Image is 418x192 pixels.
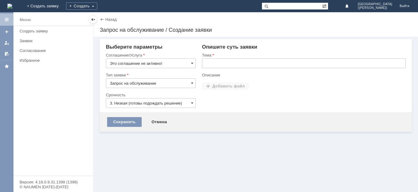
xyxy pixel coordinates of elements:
div: © NAUMEN [DATE]-[DATE] [20,185,87,189]
div: Меню [20,16,31,24]
div: Тема [202,53,405,57]
a: Создать заявку [2,27,12,37]
div: Описание [202,73,405,77]
img: logo [7,4,12,9]
div: Заявки [20,39,89,43]
a: Мои заявки [2,38,12,48]
div: Создать [66,2,97,10]
div: Тип заявки [106,73,195,77]
div: Версия: 4.18.0.9.31.1398 (1398) [20,180,87,184]
span: Выберите параметры [106,44,162,50]
a: Согласования [17,46,92,55]
span: Расширенный поиск [322,3,328,9]
div: Соглашение/Услуга [106,53,195,57]
a: Мои согласования [2,49,12,59]
a: Создать заявку [17,26,92,36]
a: Заявки [17,36,92,46]
span: Опишите суть заявки [202,44,257,50]
div: Создать заявку [20,29,89,33]
div: Скрыть меню [89,16,97,23]
span: [GEOGRAPHIC_DATA] [358,2,392,6]
div: Запрос на обслуживание / Создание заявки [100,27,412,33]
div: Срочность [106,93,195,97]
a: Перейти на домашнюю страницу [7,4,12,9]
div: Согласования [20,48,89,53]
div: Избранное [20,58,83,63]
a: Назад [105,17,117,22]
span: ([PERSON_NAME]) [358,6,392,10]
